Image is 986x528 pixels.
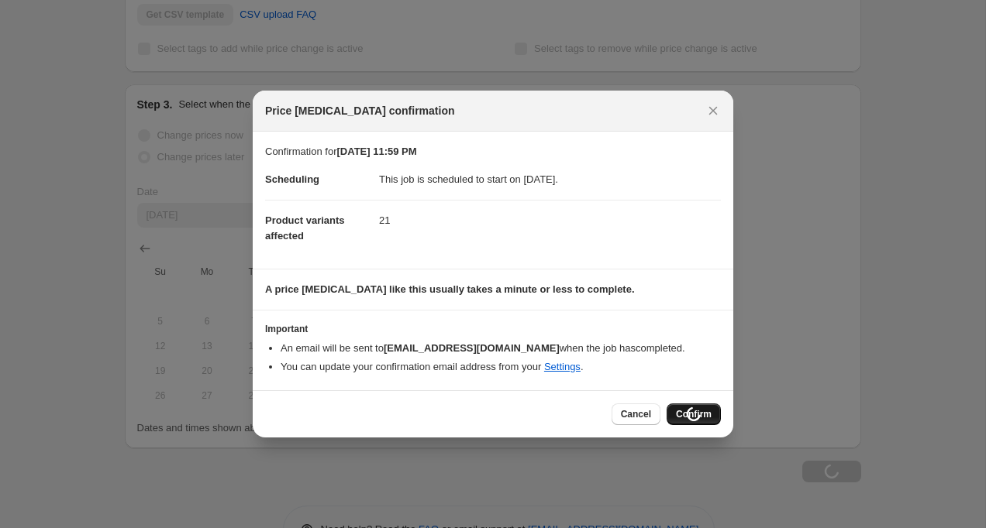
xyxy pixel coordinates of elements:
[281,341,721,356] li: An email will be sent to when the job has completed .
[265,214,345,242] span: Product variants affected
[265,323,721,335] h3: Important
[612,403,660,425] button: Cancel
[265,103,455,118] span: Price [MEDICAL_DATA] confirmation
[265,283,635,295] b: A price [MEDICAL_DATA] like this usually takes a minute or less to complete.
[544,361,581,372] a: Settings
[379,200,721,241] dd: 21
[265,144,721,159] p: Confirmation for
[336,146,416,157] b: [DATE] 11:59 PM
[265,173,319,185] span: Scheduling
[281,359,721,375] li: You can update your confirmation email address from your .
[621,408,651,420] span: Cancel
[702,100,724,122] button: Close
[379,159,721,200] dd: This job is scheduled to start on [DATE].
[384,342,560,354] b: [EMAIL_ADDRESS][DOMAIN_NAME]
